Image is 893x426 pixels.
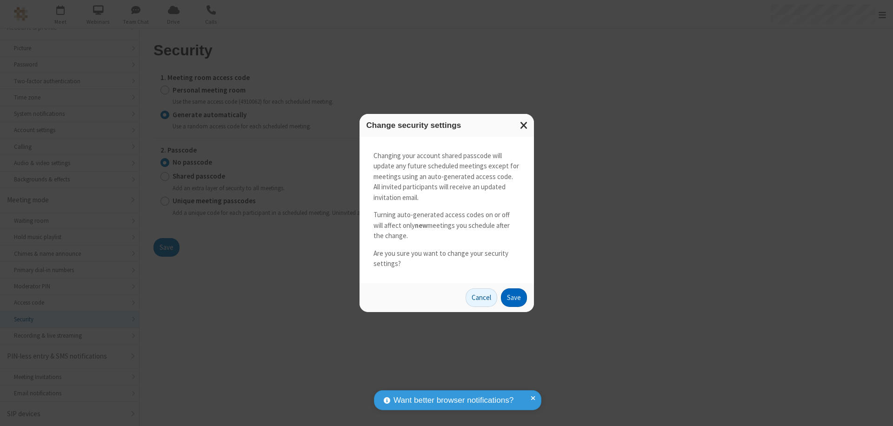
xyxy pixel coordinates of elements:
p: Are you sure you want to change your security settings? [373,248,520,269]
button: Save [501,288,527,307]
p: Changing your account shared passcode will update any future scheduled meetings except for meetin... [373,151,520,203]
span: Want better browser notifications? [393,394,513,406]
button: Cancel [466,288,497,307]
strong: new [415,221,427,230]
button: Close modal [514,114,534,137]
h3: Change security settings [367,121,527,130]
p: Turning auto-generated access codes on or off will affect only meetings you schedule after the ch... [373,210,520,241]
